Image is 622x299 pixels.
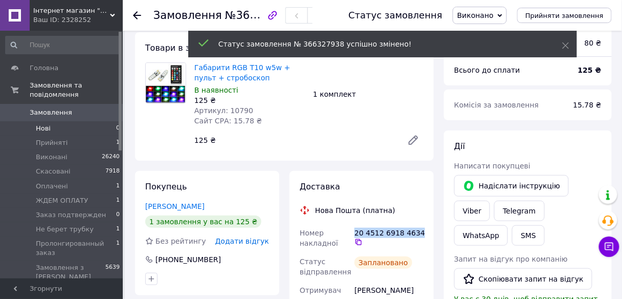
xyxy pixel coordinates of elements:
[5,36,121,54] input: Пошук
[102,153,120,162] span: 26240
[36,263,105,282] span: Замовлення з [PERSON_NAME]
[145,202,205,210] a: [PERSON_NAME]
[300,286,341,294] span: Отримувач
[133,10,141,20] div: Повернутися назад
[354,257,412,269] div: Заплановано
[454,101,539,109] span: Комісія за замовлення
[579,32,608,54] div: 80 ₴
[145,182,187,191] span: Покупець
[30,108,72,117] span: Замовлення
[454,201,490,221] a: Viber
[116,182,120,191] span: 1
[300,229,338,247] span: Номер накладної
[454,175,569,197] button: Надіслати інструкцію
[36,239,116,258] span: Пролонгированный заказ
[300,182,340,191] span: Доставка
[599,237,619,257] button: Чат з покупцем
[153,9,222,22] span: Замовлення
[116,138,120,147] span: 1
[30,81,123,99] span: Замовлення та повідомлення
[36,196,88,205] span: ЖДЕМ ОПЛАТУ
[116,196,120,205] span: 1
[33,6,110,15] span: Інтернет магазин "Flash Led"
[36,225,94,234] span: Не берет трубку
[36,182,68,191] span: Оплачені
[105,167,120,176] span: 7918
[154,254,222,265] div: [PHONE_NUMBER]
[457,11,494,19] span: Виконано
[454,141,465,151] span: Дії
[194,95,305,105] div: 125 ₴
[517,8,612,23] button: Прийняти замовлення
[454,255,568,263] span: Запит на відгук про компанію
[578,66,602,74] b: 125 ₴
[194,117,262,125] span: Сайт СРА: 15.78 ₴
[36,138,68,147] span: Прийняті
[36,153,68,162] span: Виконані
[33,15,123,25] div: Ваш ID: 2328252
[494,201,544,221] a: Telegram
[215,237,269,245] span: Додати відгук
[218,39,537,49] div: Статус замовлення № 366327938 успішно змінено!
[313,205,398,216] div: Нова Пошта (платна)
[194,63,290,82] a: Габарити RGB T10 w5w + пульт + стробоскоп
[116,124,120,133] span: 0
[454,225,508,246] a: WhatsApp
[116,239,120,258] span: 1
[300,258,351,276] span: Статус відправлення
[36,167,71,176] span: Скасовані
[36,124,51,133] span: Нові
[525,12,604,19] span: Прийняти замовлення
[573,101,602,109] span: 15.78 ₴
[309,87,428,101] div: 1 комплект
[116,225,120,234] span: 1
[36,210,106,220] span: Заказ подтвержден
[194,106,253,115] span: Артикул: 10790
[145,216,261,228] div: 1 замовлення у вас на 125 ₴
[454,162,530,170] span: Написати покупцеві
[512,225,545,246] button: SMS
[105,263,120,282] span: 5639
[403,130,424,151] a: Редагувати
[30,63,58,73] span: Головна
[194,86,238,94] span: В наявності
[225,9,298,22] span: №366327938
[190,133,399,147] div: 125 ₴
[155,237,206,245] span: Без рейтингу
[348,10,442,20] div: Статус замовлення
[146,63,186,103] img: Габарити RGB T10 w5w + пульт + стробоскоп
[454,268,592,290] button: Скопіювати запит на відгук
[145,43,249,53] span: Товари в замовленні (1)
[116,210,120,220] span: 0
[354,228,424,246] div: 20 4512 6918 4634
[454,66,520,74] span: Всього до сплати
